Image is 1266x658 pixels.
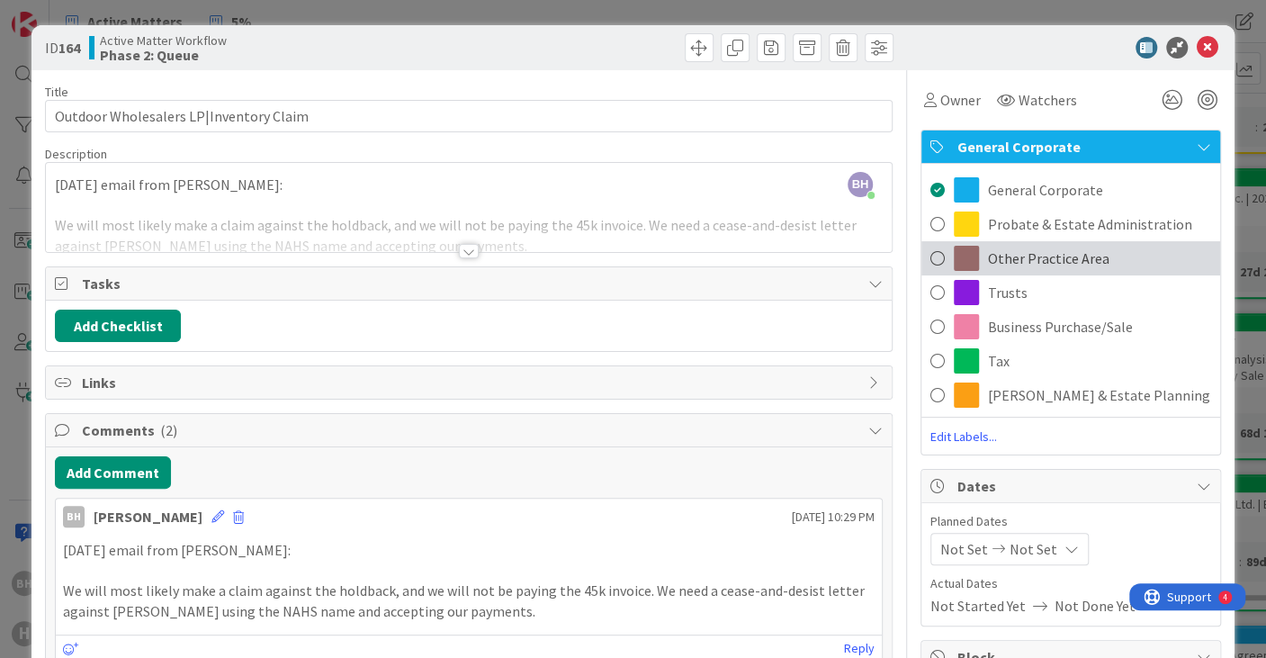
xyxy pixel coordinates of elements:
[921,428,1220,446] span: Edit Labels...
[957,475,1188,497] span: Dates
[45,146,107,162] span: Description
[55,175,883,195] p: [DATE] email from [PERSON_NAME]:
[100,48,227,62] b: Phase 2: Queue
[55,456,171,489] button: Add Comment
[988,213,1192,235] span: Probate & Estate Administration
[1055,595,1136,617] span: Not Done Yet
[82,273,859,294] span: Tasks
[1019,89,1077,111] span: Watchers
[63,581,875,621] p: We will most likely make a claim against the holdback, and we will not be paying the 45k invoice....
[55,310,181,342] button: Add Checklist
[94,7,98,22] div: 4
[940,89,981,111] span: Owner
[82,419,859,441] span: Comments
[988,350,1010,372] span: Tax
[940,538,988,560] span: Not Set
[45,37,80,59] span: ID
[957,136,1188,158] span: General Corporate
[63,540,875,561] p: [DATE] email from [PERSON_NAME]:
[930,512,1211,531] span: Planned Dates
[988,179,1103,201] span: General Corporate
[988,384,1210,406] span: [PERSON_NAME] & Estate Planning
[988,248,1109,269] span: Other Practice Area
[160,421,177,439] span: ( 2 )
[94,506,202,527] div: [PERSON_NAME]
[848,172,873,197] span: BH
[988,316,1133,338] span: Business Purchase/Sale
[38,3,82,24] span: Support
[930,595,1026,617] span: Not Started Yet
[792,508,875,527] span: [DATE] 10:29 PM
[58,39,80,57] b: 164
[82,372,859,393] span: Links
[1010,538,1057,560] span: Not Set
[45,84,68,100] label: Title
[930,574,1211,593] span: Actual Dates
[100,33,227,48] span: Active Matter Workflow
[63,506,85,527] div: BH
[988,282,1028,303] span: Trusts
[45,100,893,132] input: type card name here...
